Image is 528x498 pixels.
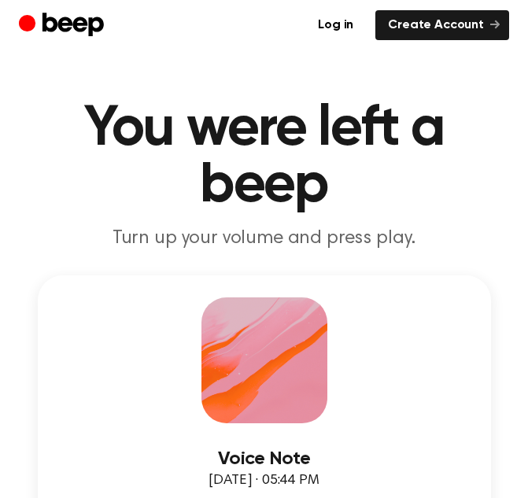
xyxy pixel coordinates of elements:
[209,474,319,488] span: [DATE] · 05:44 PM
[19,10,108,41] a: Beep
[60,448,469,470] h3: Voice Note
[375,10,509,40] a: Create Account
[19,227,509,250] p: Turn up your volume and press play.
[305,10,366,40] a: Log in
[19,101,509,214] h1: You were left a beep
